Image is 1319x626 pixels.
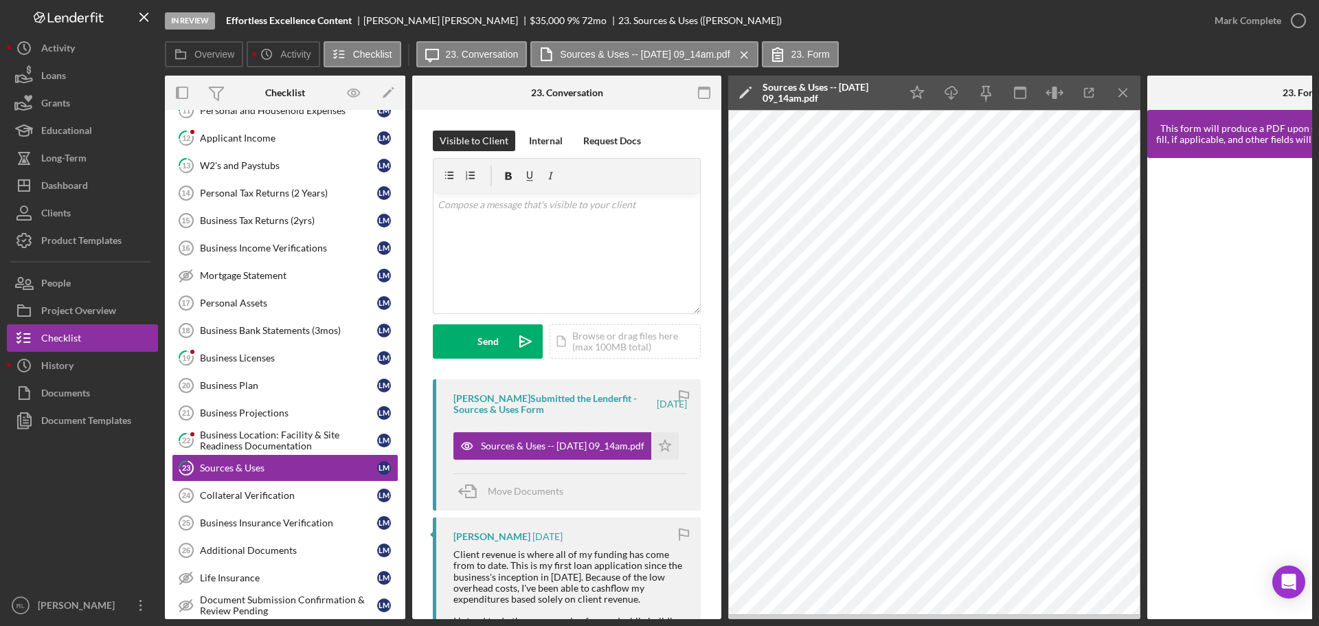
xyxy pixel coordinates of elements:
div: Mark Complete [1215,7,1281,34]
button: RL[PERSON_NAME] [7,592,158,619]
a: 13W2's and PaystubsLM [172,152,398,179]
div: L M [377,406,391,420]
div: Internal [529,131,563,151]
tspan: 16 [181,244,190,252]
div: 23. Conversation [531,87,603,98]
button: Send [433,324,543,359]
div: Collateral Verification [200,490,377,501]
button: Activity [247,41,319,67]
text: RL [16,602,25,610]
a: Life InsuranceLM [172,564,398,592]
button: Mark Complete [1201,7,1312,34]
button: Visible to Client [433,131,515,151]
tspan: 24 [182,491,191,500]
div: L M [377,296,391,310]
button: Sources & Uses -- [DATE] 09_14am.pdf [530,41,758,67]
button: 23. Form [762,41,839,67]
label: 23. Form [791,49,830,60]
div: 9 % [567,15,580,26]
div: Send [477,324,499,359]
button: Checklist [324,41,401,67]
tspan: 11 [182,106,190,115]
button: Overview [165,41,243,67]
div: Business Bank Statements (3mos) [200,325,377,336]
a: 21Business ProjectionsLM [172,399,398,427]
a: 11Personal and Household ExpensesLM [172,97,398,124]
div: Business Tax Returns (2yrs) [200,215,377,226]
div: L M [377,544,391,557]
div: L M [377,131,391,145]
div: Personal and Household Expenses [200,105,377,116]
tspan: 21 [182,409,190,417]
a: 22Business Location: Facility & Site Readiness DocumentationLM [172,427,398,454]
button: 23. Conversation [416,41,528,67]
div: W2's and Paystubs [200,160,377,171]
a: 14Personal Tax Returns (2 Years)LM [172,179,398,207]
time: 2025-09-26 13:14 [657,399,687,410]
div: L M [377,379,391,392]
div: Business Location: Facility & Site Readiness Documentation [200,429,377,451]
label: Sources & Uses -- [DATE] 09_14am.pdf [560,49,730,60]
a: 26Additional DocumentsLM [172,537,398,564]
label: 23. Conversation [446,49,519,60]
b: Effortless Excellence Content [226,15,352,26]
div: In Review [165,12,215,30]
div: Sources & Uses [200,462,377,473]
div: Business Licenses [200,353,377,364]
div: L M [377,159,391,172]
div: L M [377,104,391,118]
div: L M [377,269,391,282]
tspan: 14 [181,189,190,197]
div: L M [377,186,391,200]
tspan: 20 [182,381,190,390]
button: Document Templates [7,407,158,434]
div: L M [377,241,391,255]
div: Business Insurance Verification [200,517,377,528]
div: L M [377,351,391,365]
div: L M [377,324,391,337]
div: Sources & Uses -- [DATE] 09_14am.pdf [763,82,893,104]
a: 17Personal AssetsLM [172,289,398,317]
tspan: 22 [182,436,190,445]
div: [PERSON_NAME] [PERSON_NAME] [363,15,530,26]
a: Document Submission Confirmation & Review PendingLM [172,592,398,619]
div: [PERSON_NAME] [34,592,124,623]
div: Business Projections [200,407,377,418]
a: 18Business Bank Statements (3mos)LM [172,317,398,344]
div: L M [377,461,391,475]
tspan: 25 [182,519,190,527]
a: 24Collateral VerificationLM [172,482,398,509]
tspan: 12 [182,133,190,142]
div: Open Intercom Messenger [1272,566,1305,599]
a: 20Business PlanLM [172,372,398,399]
a: 16Business Income VerificationsLM [172,234,398,262]
div: [PERSON_NAME] Submitted the Lenderfit - Sources & Uses Form [453,393,655,415]
div: Sources & Uses -- [DATE] 09_14am.pdf [481,440,644,451]
time: 2025-09-26 13:05 [532,531,563,542]
div: Request Docs [583,131,641,151]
